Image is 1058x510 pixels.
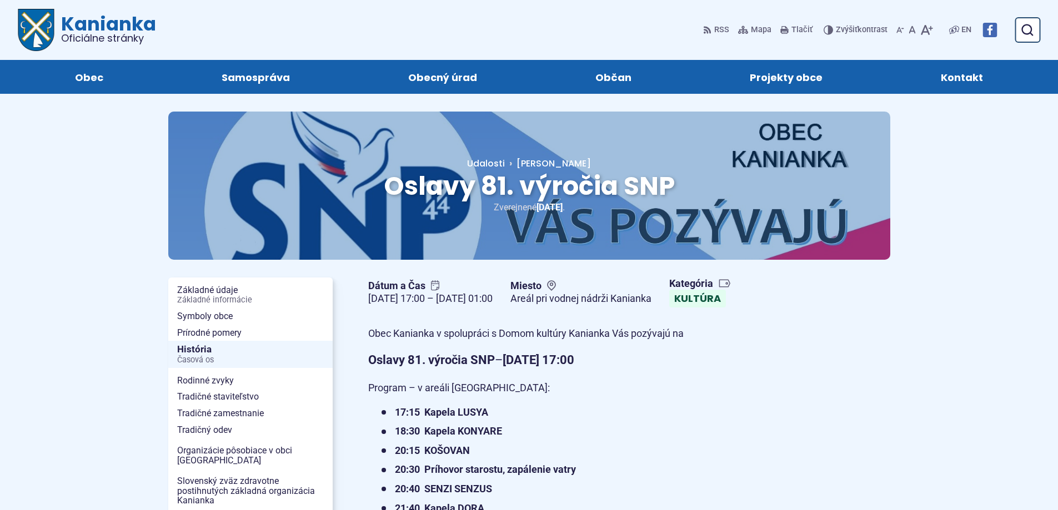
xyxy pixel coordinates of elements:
button: Zvýšiťkontrast [824,18,890,42]
a: EN [959,23,974,37]
span: Obecný úrad [408,60,477,94]
span: Rodinné zvyky [177,372,324,389]
a: Organizácie pôsobiace v obci [GEOGRAPHIC_DATA] [168,442,333,468]
figcaption: Areál pri vodnej nádrži Kanianka [510,292,651,305]
span: Miesto [510,280,651,292]
span: EN [961,23,971,37]
a: Udalosti [467,157,505,170]
span: História [177,341,324,368]
span: Oslavy 81. výročia SNP [384,168,675,204]
strong: 18:30 Kapela KONYARE [395,425,502,437]
p: – [368,350,763,370]
span: Obec [75,60,103,94]
span: Kategória [669,277,731,290]
span: Projekty obce [750,60,823,94]
span: Tlačiť [791,26,813,35]
a: Mapa [736,18,774,42]
span: Kanianka [54,14,156,43]
a: Prírodné pomery [168,325,333,341]
span: kontrast [836,26,887,35]
a: Rodinné zvyky [168,372,333,389]
span: Tradičné staviteľstvo [177,388,324,405]
button: Zmenšiť veľkosť písma [894,18,906,42]
a: Obecný úrad [360,60,525,94]
span: Prírodné pomery [177,325,324,341]
figcaption: [DATE] 17:00 – [DATE] 01:00 [368,292,493,305]
a: Občan [548,60,680,94]
a: Projekty obce [702,60,871,94]
button: Tlačiť [778,18,815,42]
img: Prejsť na Facebook stránku [982,23,997,37]
span: Základné informácie [177,296,324,305]
span: Tradičné zamestnanie [177,405,324,422]
a: Samospráva [173,60,338,94]
p: Program – v areáli [GEOGRAPHIC_DATA]: [368,380,763,397]
strong: Oslavy 81. výročia SNP [368,353,495,367]
strong: 20:15 KOŠOVAN [395,445,470,456]
span: Časová os [177,356,324,365]
a: Symboly obce [168,308,333,325]
a: [PERSON_NAME] [505,157,591,170]
a: Kultúra [669,290,726,307]
span: RSS [714,23,729,37]
a: Logo Kanianka, prejsť na domovskú stránku. [18,9,156,51]
p: Zverejnené . [204,200,855,215]
button: Zväčšiť veľkosť písma [918,18,935,42]
span: Mapa [751,23,771,37]
span: Oficiálne stránky [61,33,156,43]
a: Tradičné zamestnanie [168,405,333,422]
a: Kontakt [893,60,1031,94]
a: Tradičné staviteľstvo [168,388,333,405]
p: Obec Kanianka v spolupráci s Domom kultúry Kanianka Vás pozývajú na [368,325,763,342]
a: Obec [27,60,151,94]
span: Zvýšiť [836,25,858,34]
span: Organizácie pôsobiace v obci [GEOGRAPHIC_DATA] [177,442,324,468]
span: Kontakt [941,60,983,94]
span: Základné údaje [177,282,324,308]
span: Slovenský zväz zdravotne postihnutých základná organizácia Kanianka [177,473,324,509]
span: Samospráva [222,60,290,94]
a: RSS [703,18,731,42]
span: [DATE] [536,202,563,213]
strong: 20:40 SENZI SENZUS [395,483,492,494]
strong: [DATE] 17:00 [503,353,574,367]
strong: 20:30 Príhovor starostu, zapálenie vatry [395,463,576,475]
span: Dátum a Čas [368,280,493,292]
a: Tradičný odev [168,422,333,438]
span: Občan [595,60,631,94]
span: [PERSON_NAME] [517,157,591,170]
a: Slovenský zväz zdravotne postihnutých základná organizácia Kanianka [168,473,333,509]
button: Nastaviť pôvodnú veľkosť písma [906,18,918,42]
img: Prejsť na domovskú stránku [18,9,54,51]
span: Symboly obce [177,308,324,325]
a: Základné údajeZákladné informácie [168,282,333,308]
a: HistóriaČasová os [168,341,333,368]
span: Tradičný odev [177,422,324,438]
strong: 17:15 Kapela LUSYA [395,406,488,418]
